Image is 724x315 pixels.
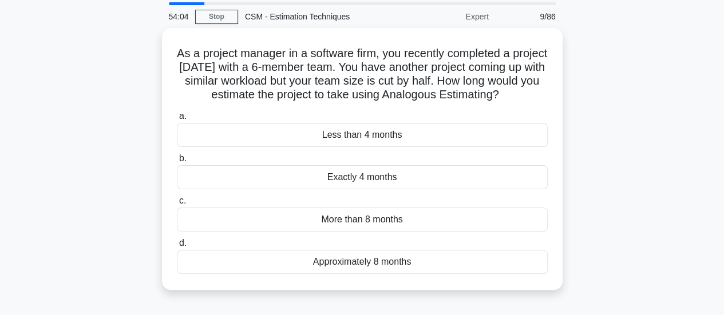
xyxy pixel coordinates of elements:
div: CSM - Estimation Techniques [238,5,395,28]
div: Approximately 8 months [177,250,548,274]
div: Exactly 4 months [177,165,548,189]
span: a. [179,111,187,121]
span: d. [179,238,187,248]
h5: As a project manager in a software firm, you recently completed a project [DATE] with a 6-member ... [176,46,549,102]
div: Expert [395,5,496,28]
span: b. [179,153,187,163]
div: Less than 4 months [177,123,548,147]
div: 54:04 [162,5,195,28]
span: c. [179,196,186,205]
div: More than 8 months [177,208,548,232]
div: 9/86 [496,5,563,28]
a: Stop [195,10,238,24]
